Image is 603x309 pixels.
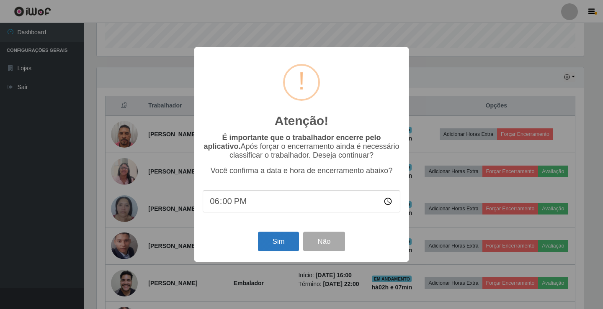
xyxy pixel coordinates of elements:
[204,133,381,151] b: É importante que o trabalhador encerre pelo aplicativo.
[303,232,345,251] button: Não
[275,113,328,128] h2: Atenção!
[203,133,400,160] p: Após forçar o encerramento ainda é necessário classificar o trabalhador. Deseja continuar?
[258,232,299,251] button: Sim
[203,166,400,175] p: Você confirma a data e hora de encerramento abaixo?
